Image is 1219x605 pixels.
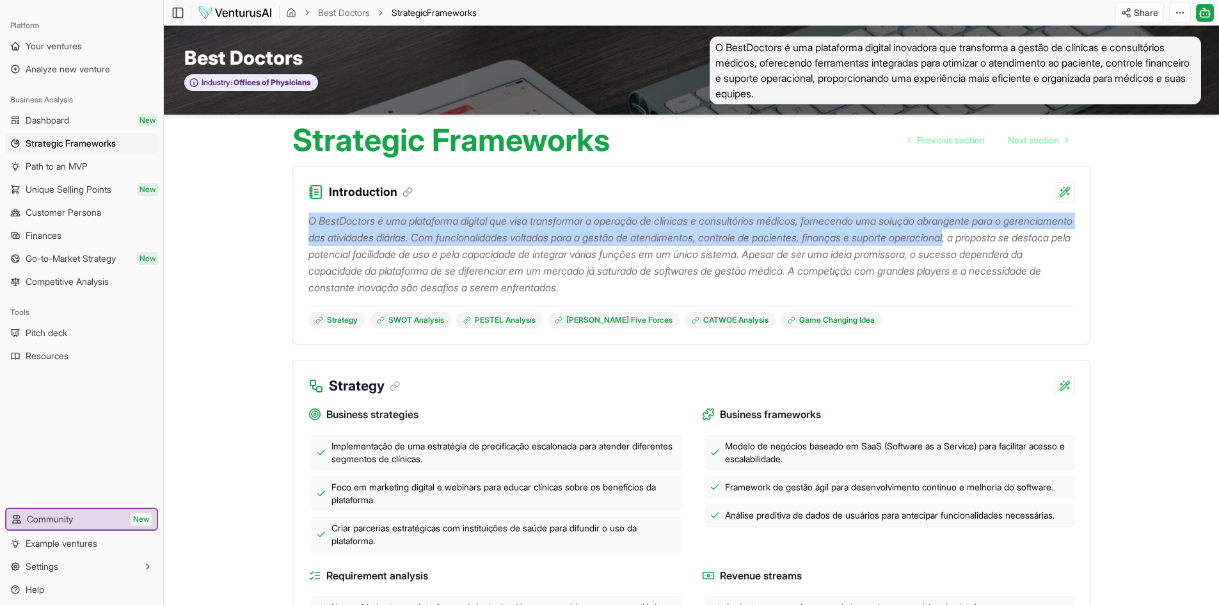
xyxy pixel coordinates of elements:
[1008,134,1059,147] span: Next section
[5,323,158,343] a: Pitch deck
[456,312,543,328] a: PESTEL Analysis
[998,127,1078,153] a: Go to next page
[1134,6,1158,19] span: Share
[427,7,477,18] span: Frameworks
[26,350,68,362] span: Resources
[26,275,109,288] span: Competitive Analysis
[329,376,400,396] h3: Strategy
[5,225,158,246] a: Finances
[917,134,985,147] span: Previous section
[26,40,82,52] span: Your ventures
[26,114,69,127] span: Dashboard
[184,46,303,69] span: Best Doctors
[725,509,1055,522] span: Análise preditiva de dados de usuários para antecipar funcionalidades necessárias.
[1115,3,1164,23] button: Share
[5,202,158,223] a: Customer Persona
[184,74,318,92] button: Industry:Offices of Physicians
[326,568,428,584] span: Requirement analysis
[5,302,158,323] div: Tools
[5,133,158,154] a: Strategic Frameworks
[26,160,88,173] span: Path to an MVP
[26,137,116,150] span: Strategic Frameworks
[27,513,73,526] span: Community
[5,579,158,600] a: Help
[331,440,676,465] span: Implementação de uma estratégia de precificação escalonada para atender diferentes segmentos de c...
[5,15,158,36] div: Platform
[548,312,680,328] a: [PERSON_NAME] Five Forces
[26,560,58,573] span: Settings
[137,114,158,127] span: New
[685,312,776,328] a: CATWOE Analysis
[232,77,311,88] span: Offices of Physicians
[5,271,158,292] a: Competitive Analysis
[26,63,110,76] span: Analyze new venture
[5,533,158,554] a: Example ventures
[720,407,821,423] span: Business frameworks
[26,327,67,339] span: Pitch deck
[5,59,158,79] a: Analyze new venture
[198,5,273,20] img: logo
[331,481,676,506] span: Foco em marketing digital e webinars para educar clínicas sobre os benefícios da plataforma.
[131,513,152,526] span: New
[898,127,995,153] a: Go to previous page
[318,6,370,19] a: Best Doctors
[6,509,157,529] a: CommunityNew
[5,90,158,110] div: Business Analysis
[781,312,882,328] a: Game Changing Idea
[137,183,158,196] span: New
[5,179,158,200] a: Unique Selling PointsNew
[370,312,451,328] a: SWOT Analysis
[5,346,158,366] a: Resources
[5,110,158,131] a: DashboardNew
[5,248,158,269] a: Go-to-Market StrategyNew
[26,583,44,596] span: Help
[898,127,1078,153] nav: pagination
[5,36,158,56] a: Your ventures
[5,556,158,577] button: Settings
[331,522,676,547] span: Criar parcerias estratégicas com instituições de saúde para difundir o uso da plataforma.
[308,312,365,328] a: Strategy
[26,537,97,550] span: Example ventures
[720,568,802,584] span: Revenue streams
[137,252,158,265] span: New
[5,156,158,177] a: Path to an MVP
[26,229,61,242] span: Finances
[202,77,232,88] span: Industry:
[710,36,1201,104] span: O BestDoctors é uma plataforma digital inovadora que transforma a gestão de clínicas e consultóri...
[26,183,111,196] span: Unique Selling Points
[725,481,1053,494] span: Framework de gestão ágil para desenvolvimento contínuo e melhoria do software.
[725,440,1070,465] span: Modelo de negócios baseado em SaaS (Software as a Service) para facilitar acesso e escalabilidade.
[286,6,477,19] nav: breadcrumb
[26,206,101,219] span: Customer Persona
[292,125,610,156] h1: Strategic Frameworks
[308,213,1075,296] p: O BestDoctors é uma plataforma digital que visa transformar a operação de clínicas e consultórios...
[392,6,477,19] span: StrategicFrameworks
[326,407,418,423] span: Business strategies
[329,183,413,201] h3: Introduction
[26,252,116,265] span: Go-to-Market Strategy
